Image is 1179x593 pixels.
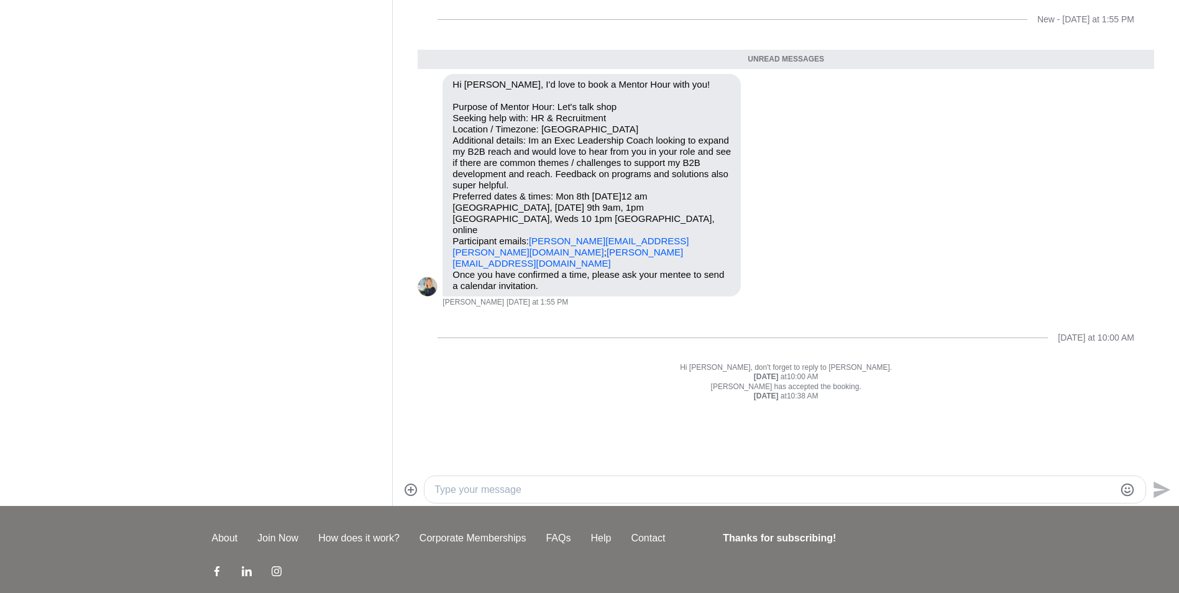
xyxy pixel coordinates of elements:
a: Help [580,531,621,546]
strong: [DATE] [754,392,781,400]
a: How does it work? [308,531,410,546]
strong: [DATE] [754,372,781,381]
a: Corporate Memberships [410,531,536,546]
h4: Thanks for subscribing! [723,531,960,546]
div: Laura Thain [418,277,438,296]
time: 2025-08-29T03:55:46.616Z [507,298,568,308]
a: [PERSON_NAME][EMAIL_ADDRESS][PERSON_NAME][DOMAIN_NAME] [452,236,689,257]
a: FAQs [536,531,580,546]
div: Unread messages [418,50,1154,70]
a: LinkedIn [242,566,252,581]
p: Once you have confirmed a time, please ask your mentee to send a calendar invitation. [452,269,731,292]
p: [PERSON_NAME] has accepted the booking. [418,382,1154,392]
button: Send [1146,476,1174,503]
p: Hi [PERSON_NAME], I'd love to book a Mentor Hour with you! [452,79,731,90]
a: About [202,531,248,546]
div: at 10:00 AM [418,372,1154,382]
span: [PERSON_NAME] [443,298,504,308]
div: New - [DATE] at 1:55 PM [1037,14,1134,25]
p: Purpose of Mentor Hour: Let's talk shop Seeking help with: HR & Recruitment Location / Timezone: ... [452,101,731,269]
textarea: Type your message [434,482,1114,497]
a: Contact [621,531,675,546]
p: Hi [PERSON_NAME], don't forget to reply to [PERSON_NAME]. [418,363,1154,373]
a: Facebook [212,566,222,581]
a: [PERSON_NAME][EMAIL_ADDRESS][DOMAIN_NAME] [452,247,683,269]
div: at 10:38 AM [418,392,1154,402]
a: Instagram [272,566,282,581]
img: L [418,277,438,296]
button: Emoji picker [1120,482,1135,497]
a: Join Now [247,531,308,546]
div: [DATE] at 10:00 AM [1058,333,1134,343]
